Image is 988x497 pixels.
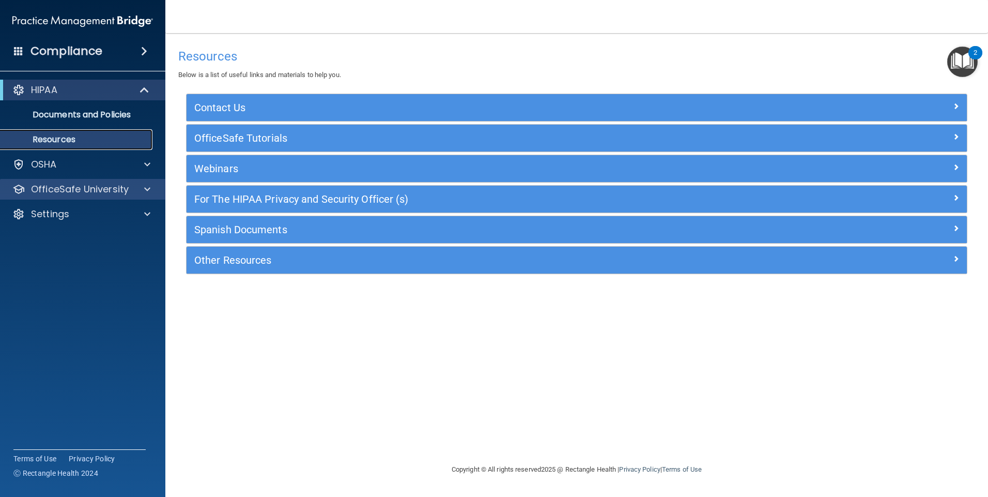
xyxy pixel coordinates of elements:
a: OSHA [12,158,150,171]
a: For The HIPAA Privacy and Security Officer (s) [194,191,959,207]
a: Other Resources [194,252,959,268]
p: OfficeSafe University [31,183,129,195]
h5: Contact Us [194,102,764,113]
div: Copyright © All rights reserved 2025 @ Rectangle Health | | [388,453,765,486]
iframe: Drift Widget Chat Controller [809,424,976,465]
h4: Compliance [30,44,102,58]
a: Terms of Use [662,465,702,473]
span: Below is a list of useful links and materials to help you. [178,71,341,79]
div: 2 [974,53,977,66]
h5: OfficeSafe Tutorials [194,132,764,144]
a: Privacy Policy [69,454,115,464]
button: Open Resource Center, 2 new notifications [947,47,978,77]
a: Settings [12,208,150,220]
h5: Spanish Documents [194,224,764,235]
p: HIPAA [31,84,57,96]
a: Spanish Documents [194,221,959,238]
a: Webinars [194,160,959,177]
span: Ⓒ Rectangle Health 2024 [13,468,98,478]
h5: Webinars [194,163,764,174]
h5: For The HIPAA Privacy and Security Officer (s) [194,193,764,205]
a: HIPAA [12,84,150,96]
a: Terms of Use [13,454,56,464]
p: Resources [7,134,148,145]
a: Contact Us [194,99,959,116]
img: PMB logo [12,11,153,32]
p: Settings [31,208,69,220]
h5: Other Resources [194,254,764,266]
a: OfficeSafe Tutorials [194,130,959,146]
a: Privacy Policy [619,465,660,473]
p: OSHA [31,158,57,171]
a: OfficeSafe University [12,183,150,195]
h4: Resources [178,50,975,63]
p: Documents and Policies [7,110,148,120]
